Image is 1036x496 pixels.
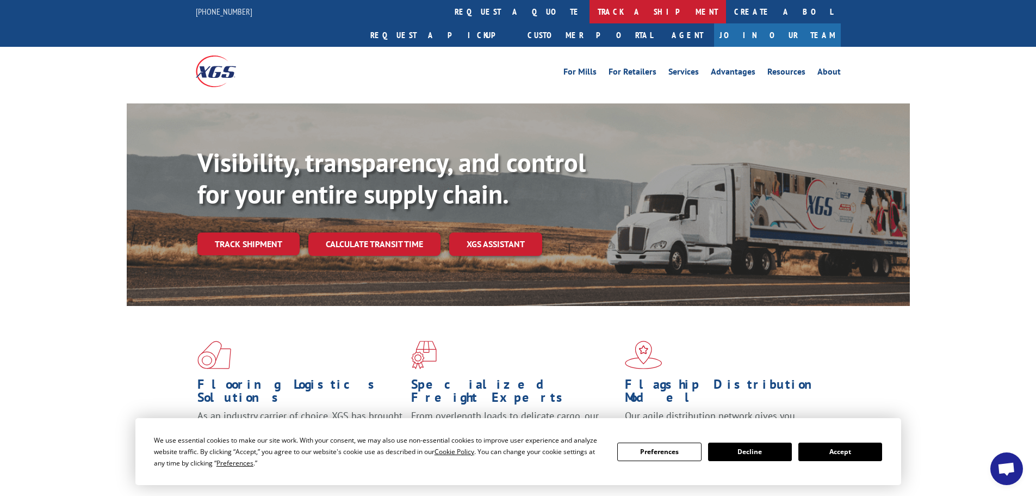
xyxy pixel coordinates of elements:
[216,458,253,468] span: Preferences
[519,23,661,47] a: Customer Portal
[196,6,252,17] a: [PHONE_NUMBER]
[661,23,714,47] a: Agent
[990,452,1023,485] div: Open chat
[711,68,755,79] a: Advantages
[362,23,519,47] a: Request a pickup
[625,341,662,369] img: xgs-icon-flagship-distribution-model-red
[308,232,441,256] a: Calculate transit time
[625,409,825,435] span: Our agile distribution network gives you nationwide inventory management on demand.
[411,378,617,409] h1: Specialized Freight Experts
[708,443,792,461] button: Decline
[449,232,542,256] a: XGS ASSISTANT
[154,434,604,469] div: We use essential cookies to make our site work. With your consent, we may also use non-essential ...
[197,232,300,255] a: Track shipment
[617,443,701,461] button: Preferences
[411,341,437,369] img: xgs-icon-focused-on-flooring-red
[197,341,231,369] img: xgs-icon-total-supply-chain-intelligence-red
[197,409,402,448] span: As an industry carrier of choice, XGS has brought innovation and dedication to flooring logistics...
[135,418,901,485] div: Cookie Consent Prompt
[767,68,805,79] a: Resources
[625,378,830,409] h1: Flagship Distribution Model
[668,68,699,79] a: Services
[817,68,841,79] a: About
[411,409,617,458] p: From overlength loads to delicate cargo, our experienced staff knows the best way to move your fr...
[197,145,586,211] b: Visibility, transparency, and control for your entire supply chain.
[563,68,597,79] a: For Mills
[714,23,841,47] a: Join Our Team
[197,378,403,409] h1: Flooring Logistics Solutions
[798,443,882,461] button: Accept
[435,447,474,456] span: Cookie Policy
[609,68,656,79] a: For Retailers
